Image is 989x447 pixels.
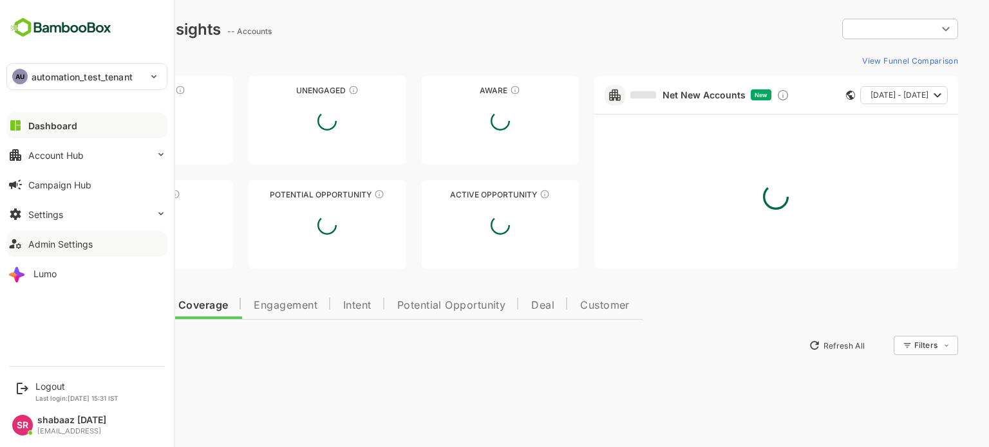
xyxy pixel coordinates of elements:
span: Customer [535,300,585,311]
div: These accounts have not shown enough engagement and need nurturing [303,85,314,95]
div: SR [12,415,33,435]
div: Settings [28,209,63,220]
button: Account Hub [6,142,167,168]
div: Lumo [33,268,57,279]
div: Engaged [31,190,188,199]
p: automation_test_tenant [32,70,133,84]
span: Deal [486,300,509,311]
div: These accounts are MQAs and can be passed on to Inside Sales [329,189,339,199]
img: BambooboxFullLogoMark.5f36c76dfaba33ec1ec1367b70bb1252.svg [6,15,115,40]
a: Net New Accounts [585,89,701,101]
button: View Funnel Comparison [812,50,913,71]
button: Dashboard [6,113,167,138]
div: Active Opportunity [377,190,534,199]
span: Data Quality and Coverage [44,300,183,311]
div: These accounts have open opportunities which might be at any of the Sales Stages [494,189,505,199]
div: Filters [869,340,892,350]
div: These accounts have not been engaged with for a defined time period [130,85,140,95]
div: [EMAIL_ADDRESS] [37,427,106,435]
div: Unengaged [203,86,361,95]
button: [DATE] - [DATE] [815,86,903,104]
button: Campaign Hub [6,172,167,197]
div: ​ [797,17,913,41]
div: Campaign Hub [28,179,91,190]
button: Settings [6,201,167,227]
div: AU [12,69,28,84]
span: Intent [298,300,326,311]
div: Filters [868,334,913,357]
button: Lumo [6,260,167,286]
div: shabaaz [DATE] [37,415,106,426]
div: Unreached [31,86,188,95]
span: [DATE] - [DATE] [825,87,883,104]
div: These accounts are warm, further nurturing would qualify them to MQAs [125,189,135,199]
div: Dashboard [28,120,77,131]
button: Refresh All [758,335,825,356]
ag: -- Accounts [182,26,231,36]
div: This card does not support filter and segments [801,91,810,100]
button: New Insights [31,334,125,357]
div: Aware [377,86,534,95]
div: Potential Opportunity [203,190,361,199]
p: Last login: [DATE] 15:31 IST [35,394,118,402]
div: AUautomation_test_tenant [7,64,167,89]
div: These accounts have just entered the buying cycle and need further nurturing [465,85,475,95]
div: Account Hub [28,150,84,161]
span: Potential Opportunity [352,300,461,311]
button: Admin Settings [6,231,167,257]
span: Engagement [209,300,272,311]
span: New [710,91,722,98]
div: Discover new ICP-fit accounts showing engagement — via intent surges, anonymous website visits, L... [731,89,744,102]
div: Logout [35,381,118,392]
div: Dashboard Insights [31,20,176,39]
div: Admin Settings [28,239,93,250]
